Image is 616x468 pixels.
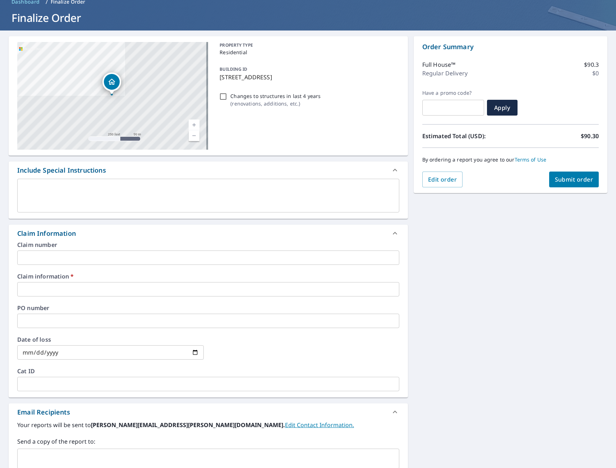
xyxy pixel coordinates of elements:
[422,60,456,69] p: Full House™
[17,421,399,429] label: Your reports will be sent to
[592,69,599,78] p: $0
[220,73,396,81] p: [STREET_ADDRESS]
[17,229,76,238] div: Claim Information
[422,69,468,78] p: Regular Delivery
[9,403,408,421] div: Email Recipients
[9,225,408,242] div: Claim Information
[91,421,285,429] b: [PERSON_NAME][EMAIL_ADDRESS][PERSON_NAME][DOMAIN_NAME].
[422,156,599,163] p: By ordering a report you agree to our
[428,175,457,183] span: Edit order
[220,48,396,56] p: Residential
[189,120,199,130] a: Current Level 17, Zoom In
[515,156,547,163] a: Terms of Use
[285,421,354,429] a: EditContactInfo
[487,100,518,116] button: Apply
[189,130,199,141] a: Current Level 17, Zoom Out
[422,90,484,96] label: Have a promo code?
[102,72,121,95] div: Dropped pin, building 1, Residential property, 3685 Vail Ave Story City, IA 50248
[549,172,599,187] button: Submit order
[230,100,321,107] p: ( renovations, additions, etc. )
[17,273,399,279] label: Claim information
[584,60,599,69] p: $90.3
[555,175,593,183] span: Submit order
[17,368,399,374] label: Cat ID
[17,437,399,446] label: Send a copy of the report to:
[17,407,70,417] div: Email Recipients
[422,132,511,140] p: Estimated Total (USD):
[220,66,247,72] p: BUILDING ID
[230,92,321,100] p: Changes to structures in last 4 years
[9,162,408,179] div: Include Special Instructions
[581,132,599,140] p: $90.30
[220,42,396,48] p: PROPERTY TYPE
[422,42,599,52] p: Order Summary
[17,337,204,342] label: Date of loss
[9,10,607,25] h1: Finalize Order
[17,305,399,311] label: PO number
[493,104,512,112] span: Apply
[17,242,399,248] label: Claim number
[422,172,463,187] button: Edit order
[17,165,106,175] div: Include Special Instructions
